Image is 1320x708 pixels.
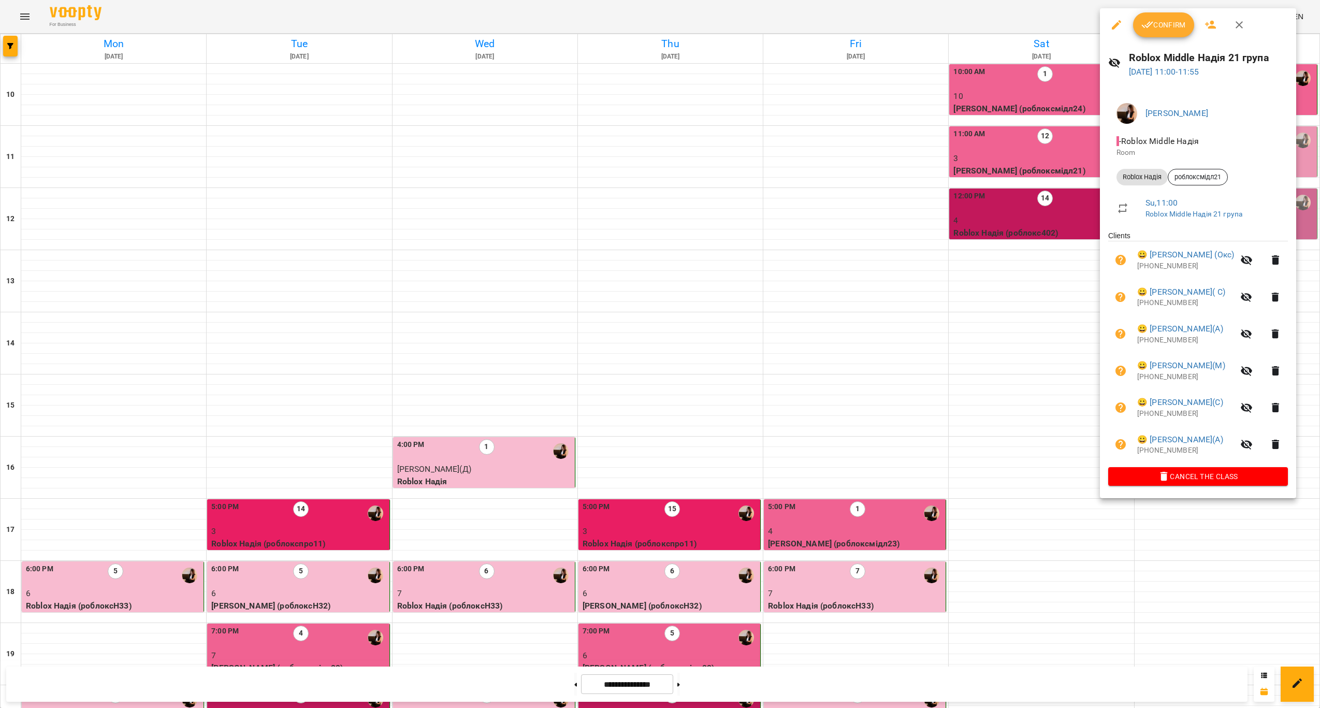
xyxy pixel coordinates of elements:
span: Confirm [1141,19,1186,31]
span: Cancel the class [1116,470,1280,483]
span: роблоксмідл21 [1168,172,1227,182]
a: 😀 [PERSON_NAME](А) [1137,323,1223,335]
button: Unpaid. Bill the attendance? [1108,322,1133,346]
span: Roblox Надія [1116,172,1168,182]
div: роблоксмідл21 [1168,169,1228,185]
span: - Roblox Middle Надія [1116,136,1201,146]
button: Confirm [1133,12,1194,37]
button: Unpaid. Bill the attendance? [1108,248,1133,272]
a: 😀 [PERSON_NAME](С) [1137,396,1223,409]
a: 😀 [PERSON_NAME]( С) [1137,286,1225,298]
p: Room [1116,148,1280,158]
button: Cancel the class [1108,467,1288,486]
a: [PERSON_NAME] [1145,108,1208,118]
a: 😀 [PERSON_NAME](А) [1137,434,1223,446]
a: [DATE] 11:00-11:55 [1129,67,1199,77]
a: 😀 [PERSON_NAME] (Окс) [1137,249,1234,261]
button: Unpaid. Bill the attendance? [1108,285,1133,310]
ul: Clients [1108,230,1288,467]
a: Roblox Middle Надія 21 група [1145,210,1242,218]
a: 😀 [PERSON_NAME](М) [1137,359,1225,372]
h6: Roblox Middle Надія 21 група [1129,50,1288,66]
button: Unpaid. Bill the attendance? [1108,395,1133,420]
button: Unpaid. Bill the attendance? [1108,358,1133,383]
p: [PHONE_NUMBER] [1137,335,1234,345]
p: [PHONE_NUMBER] [1137,409,1234,419]
p: [PHONE_NUMBER] [1137,261,1234,271]
p: [PHONE_NUMBER] [1137,372,1234,382]
a: Su , 11:00 [1145,198,1178,208]
p: [PHONE_NUMBER] [1137,445,1234,456]
button: Unpaid. Bill the attendance? [1108,432,1133,457]
img: f1c8304d7b699b11ef2dd1d838014dff.jpg [1116,103,1137,124]
p: [PHONE_NUMBER] [1137,298,1234,308]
